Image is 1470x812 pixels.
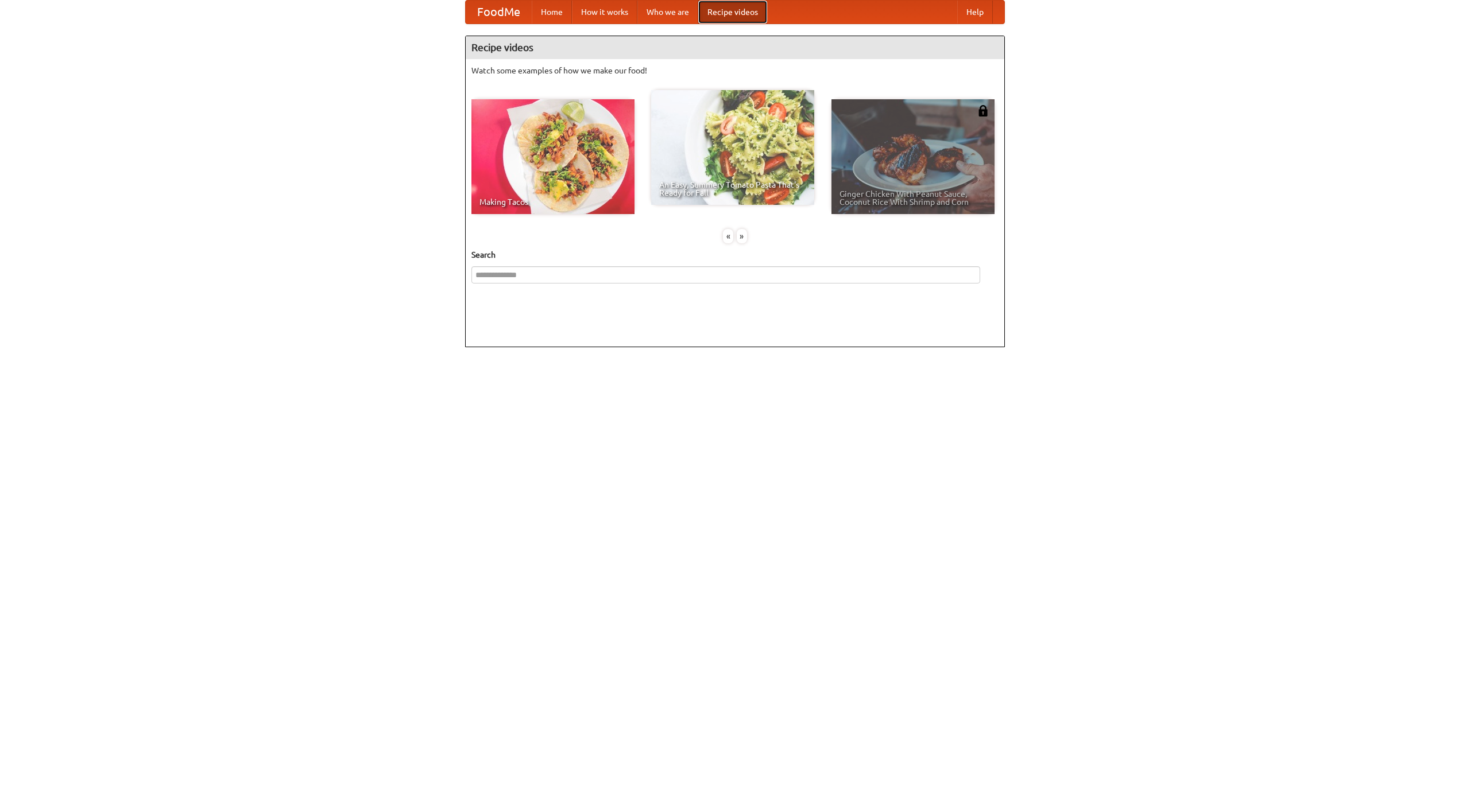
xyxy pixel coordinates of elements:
span: An Easy, Summery Tomato Pasta That's Ready for Fall [659,181,806,197]
h4: Recipe videos [466,36,1004,59]
div: » [737,229,747,243]
a: How it works [572,1,637,24]
a: Recipe videos [698,1,767,24]
a: FoodMe [466,1,532,24]
img: 483408.png [977,105,989,116]
a: Home [532,1,572,24]
span: Making Tacos [479,198,626,206]
h5: Search [471,249,999,261]
div: « [723,229,733,243]
a: An Easy, Summery Tomato Pasta That's Ready for Fall [651,90,814,205]
a: Making Tacos [471,99,635,214]
p: Watch some examples of how we make our food! [471,65,999,76]
a: Help [957,1,993,24]
a: Who we are [637,1,698,24]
